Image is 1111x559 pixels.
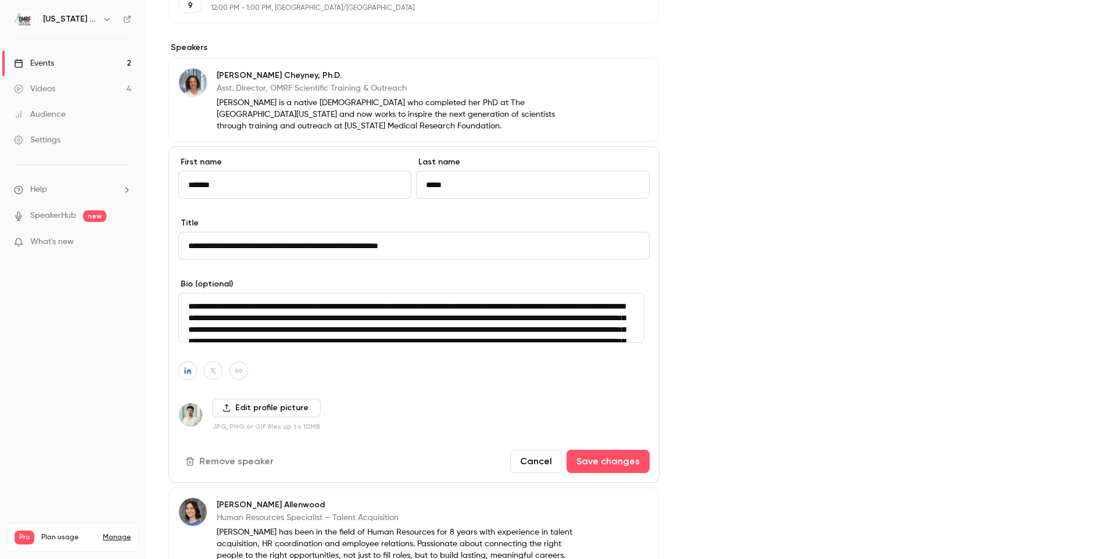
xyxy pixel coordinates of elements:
[211,3,598,13] p: 12:00 PM - 1:00 PM, [GEOGRAPHIC_DATA]/[GEOGRAPHIC_DATA]
[30,236,74,248] span: What's new
[217,83,584,94] p: Asst. Director, OMRF Scientific Training & Outreach
[169,58,660,142] div: Ashley Cheyney, Ph.D.[PERSON_NAME] Cheyney, Ph.D.Asst. Director, OMRF Scientific Training & Outre...
[14,58,54,69] div: Events
[179,498,207,526] img: Jennifer Allenwood
[179,403,202,427] img: J. Joel Solís
[179,69,207,96] img: Ashley Cheyney, Ph.D.
[169,42,660,53] label: Speakers
[178,278,650,290] label: Bio (optional)
[212,399,321,417] label: Edit profile picture
[15,531,34,544] span: Pro
[15,10,33,28] img: Oklahoma Medical Research Foundation
[43,13,98,25] h6: [US_STATE] Medical Research Foundation
[178,217,650,229] label: Title
[510,450,562,473] button: Cancel
[14,134,60,146] div: Settings
[83,210,106,222] span: new
[14,184,131,196] li: help-dropdown-opener
[14,83,55,95] div: Videos
[14,109,66,120] div: Audience
[416,156,649,168] label: Last name
[217,97,584,132] p: [PERSON_NAME] is a native [DEMOGRAPHIC_DATA] who completed her PhD at The [GEOGRAPHIC_DATA][US_ST...
[212,422,321,431] p: JPG, PNG or GIF files up to 10MB
[41,533,96,542] span: Plan usage
[178,156,411,168] label: First name
[103,533,131,542] a: Manage
[567,450,650,473] button: Save changes
[217,70,584,81] p: [PERSON_NAME] Cheyney, Ph.D.
[30,184,47,196] span: Help
[178,450,283,473] button: Remove speaker
[217,512,584,524] p: Human Resources Specialist – Talent Acquisition
[217,499,584,511] p: [PERSON_NAME] Allenwood
[30,210,76,222] a: SpeakerHub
